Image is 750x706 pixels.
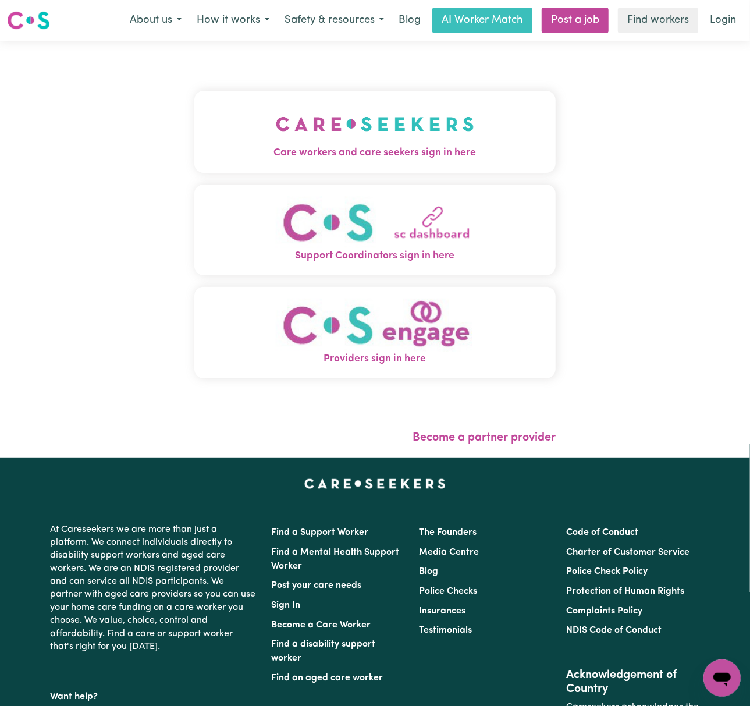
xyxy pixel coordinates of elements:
[566,567,648,576] a: Police Check Policy
[7,10,50,31] img: Careseekers logo
[272,620,371,630] a: Become a Care Worker
[566,587,684,596] a: Protection of Human Rights
[272,548,400,571] a: Find a Mental Health Support Worker
[272,601,301,610] a: Sign In
[194,352,556,367] span: Providers sign in here
[194,185,556,276] button: Support Coordinators sign in here
[194,249,556,264] span: Support Coordinators sign in here
[304,479,446,488] a: Careseekers home page
[51,686,258,703] p: Want help?
[392,8,428,33] a: Blog
[432,8,532,33] a: AI Worker Match
[419,587,477,596] a: Police Checks
[566,668,699,696] h2: Acknowledgement of Country
[189,8,277,33] button: How it works
[566,548,689,557] a: Charter of Customer Service
[542,8,609,33] a: Post a job
[419,548,479,557] a: Media Centre
[272,673,383,683] a: Find an aged care worker
[419,567,438,576] a: Blog
[272,640,376,663] a: Find a disability support worker
[566,606,642,616] a: Complaints Policy
[413,432,556,444] a: Become a partner provider
[7,7,50,34] a: Careseekers logo
[419,606,465,616] a: Insurances
[419,626,472,635] a: Testimonials
[419,528,477,537] a: The Founders
[272,581,362,590] a: Post your care needs
[194,287,556,378] button: Providers sign in here
[703,659,741,697] iframe: Button to launch messaging window
[277,8,392,33] button: Safety & resources
[194,91,556,172] button: Care workers and care seekers sign in here
[566,626,662,635] a: NDIS Code of Conduct
[566,528,638,537] a: Code of Conduct
[122,8,189,33] button: About us
[51,519,258,658] p: At Careseekers we are more than just a platform. We connect individuals directly to disability su...
[618,8,698,33] a: Find workers
[703,8,743,33] a: Login
[272,528,369,537] a: Find a Support Worker
[194,146,556,161] span: Care workers and care seekers sign in here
